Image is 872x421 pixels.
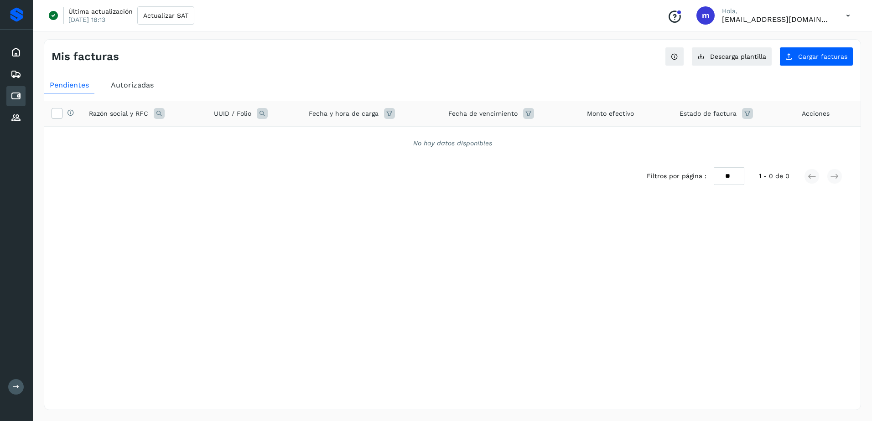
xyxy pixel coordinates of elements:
p: Última actualización [68,7,133,15]
span: UUID / Folio [214,109,251,118]
span: Razón social y RFC [89,109,148,118]
span: Pendientes [50,81,89,89]
button: Descarga plantilla [691,47,772,66]
span: Fecha de vencimiento [448,109,518,118]
span: Descarga plantilla [710,53,766,60]
button: Actualizar SAT [137,6,194,25]
span: Actualizar SAT [143,12,188,19]
span: Estado de factura [680,109,737,118]
p: Hola, [722,7,831,15]
span: Fecha y hora de carga [309,109,379,118]
span: Monto efectivo [587,109,634,118]
span: Filtros por página : [647,171,706,181]
div: Proveedores [6,108,26,128]
span: 1 - 0 de 0 [759,171,789,181]
span: Acciones [802,109,830,118]
p: [DATE] 18:13 [68,15,105,24]
div: No hay datos disponibles [56,139,849,148]
h4: Mis facturas [52,50,119,63]
div: Embarques [6,64,26,84]
div: Cuentas por pagar [6,86,26,106]
span: Cargar facturas [798,53,847,60]
div: Inicio [6,42,26,62]
p: mlozano@joffroy.com [722,15,831,24]
button: Cargar facturas [779,47,853,66]
span: Autorizadas [111,81,154,89]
